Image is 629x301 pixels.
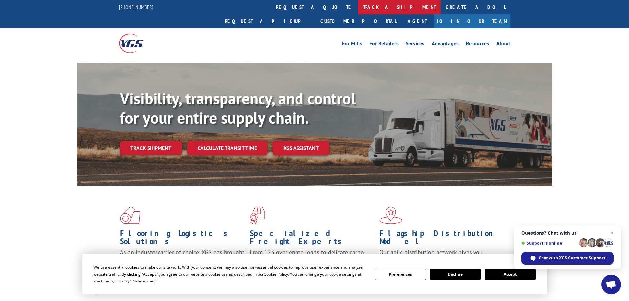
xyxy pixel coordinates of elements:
span: Preferences [131,278,154,284]
a: For Mills [342,41,362,48]
button: Accept [485,269,536,280]
span: Chat with XGS Customer Support [521,252,614,265]
span: Our agile distribution network gives you nationwide inventory management on demand. [379,248,501,264]
p: From 123 overlength loads to delicate cargo, our experienced staff knows the best way to move you... [250,248,374,278]
a: Join Our Team [434,14,510,28]
a: Resources [466,41,489,48]
span: Support is online [521,241,577,245]
a: About [496,41,510,48]
img: xgs-icon-flagship-distribution-model-red [379,207,402,224]
span: Chat with XGS Customer Support [539,255,605,261]
a: For Retailers [369,41,399,48]
a: Advantages [432,41,459,48]
h1: Flooring Logistics Solutions [120,229,245,248]
a: Calculate transit time [187,141,267,155]
button: Decline [430,269,481,280]
span: As an industry carrier of choice, XGS has brought innovation and dedication to flooring logistics... [120,248,244,272]
a: Customer Portal [315,14,401,28]
h1: Flagship Distribution Model [379,229,504,248]
a: Request a pickup [220,14,315,28]
img: xgs-icon-total-supply-chain-intelligence-red [120,207,140,224]
a: XGS ASSISTANT [273,141,329,155]
span: Cookie Policy [264,271,288,277]
a: Track shipment [120,141,182,155]
span: Questions? Chat with us! [521,230,614,236]
button: Preferences [375,269,426,280]
a: Services [406,41,424,48]
h1: Specialized Freight Experts [250,229,374,248]
b: Visibility, transparency, and control for your entire supply chain. [120,88,356,128]
div: We use essential cookies to make our site work. With your consent, we may also use non-essential ... [93,264,367,284]
a: Agent [401,14,434,28]
img: xgs-icon-focused-on-flooring-red [250,207,265,224]
div: Cookie Consent Prompt [82,254,547,294]
a: Open chat [601,275,621,294]
a: [PHONE_NUMBER] [119,4,153,10]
